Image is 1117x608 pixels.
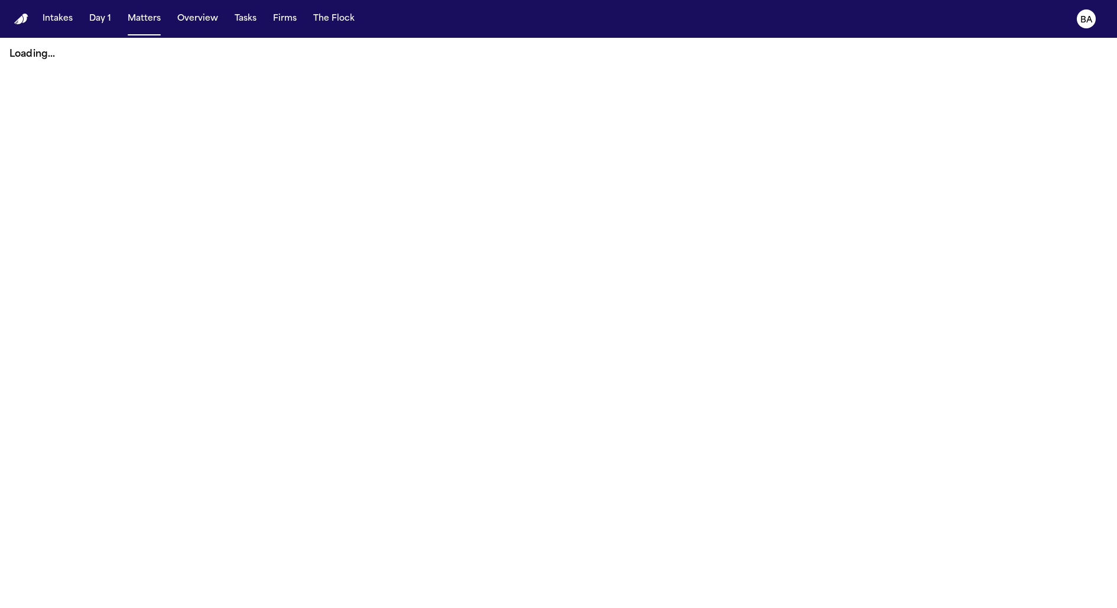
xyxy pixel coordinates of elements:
button: Day 1 [85,8,116,30]
button: Matters [123,8,165,30]
p: Loading... [9,47,1108,61]
button: Intakes [38,8,77,30]
button: Tasks [230,8,261,30]
a: Home [14,14,28,25]
button: Overview [173,8,223,30]
button: The Flock [309,8,359,30]
button: Firms [268,8,301,30]
text: BA [1080,16,1093,24]
img: Finch Logo [14,14,28,25]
